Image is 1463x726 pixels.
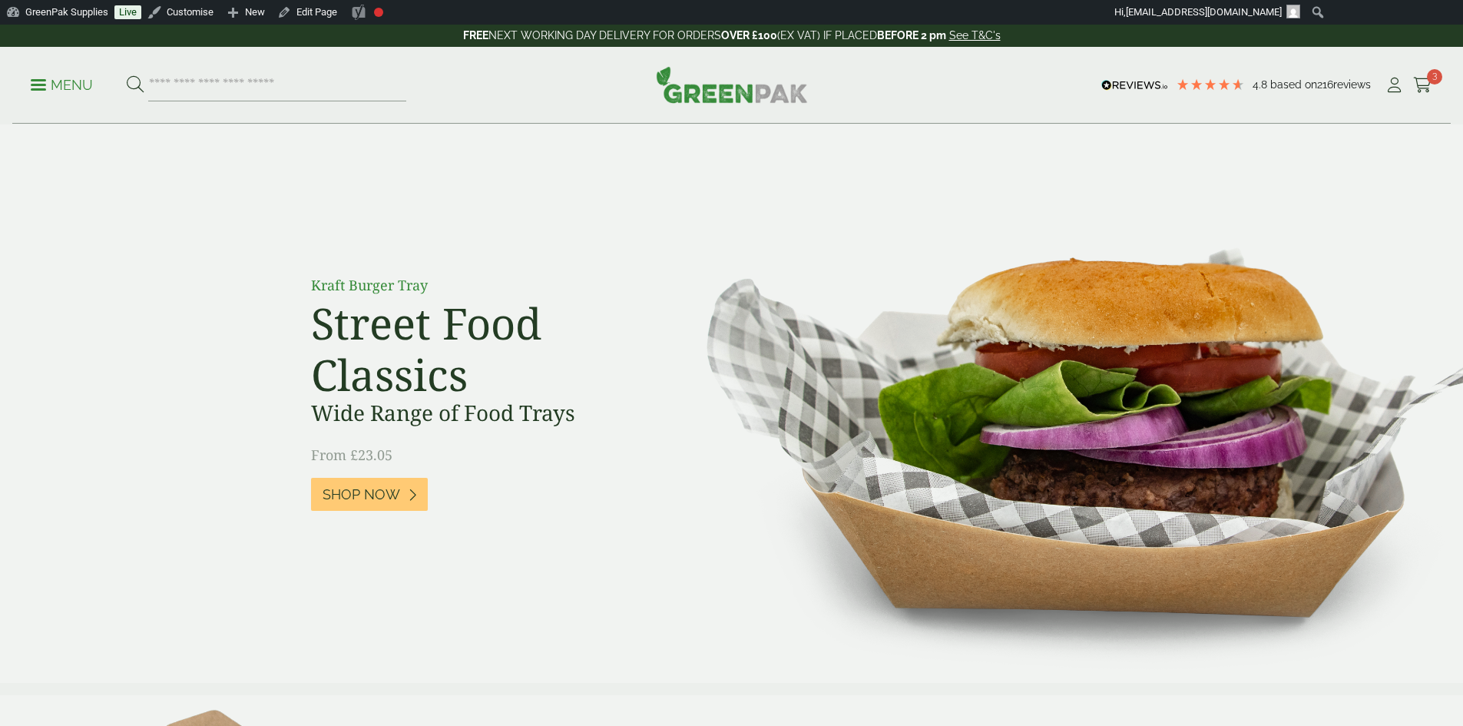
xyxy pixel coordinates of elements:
p: Menu [31,76,93,94]
span: 4.8 [1253,78,1270,91]
a: 3 [1413,74,1432,97]
strong: OVER £100 [721,29,777,41]
img: REVIEWS.io [1101,80,1168,91]
a: Live [114,5,141,19]
div: 4.79 Stars [1176,78,1245,91]
a: See T&C's [949,29,1001,41]
img: Street Food Classics [658,124,1463,683]
div: Focus keyphrase not set [374,8,383,17]
strong: BEFORE 2 pm [877,29,946,41]
span: 216 [1317,78,1333,91]
span: Shop Now [323,486,400,503]
a: Shop Now [311,478,428,511]
img: GreenPak Supplies [656,66,808,103]
span: 3 [1427,69,1442,85]
p: Kraft Burger Tray [311,275,657,296]
span: reviews [1333,78,1371,91]
i: Cart [1413,78,1432,93]
span: [EMAIL_ADDRESS][DOMAIN_NAME] [1126,6,1282,18]
i: My Account [1385,78,1404,93]
h3: Wide Range of Food Trays [311,400,657,426]
span: From £23.05 [311,446,392,464]
a: Menu [31,76,93,91]
span: Based on [1270,78,1317,91]
strong: FREE [463,29,488,41]
h2: Street Food Classics [311,297,657,400]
